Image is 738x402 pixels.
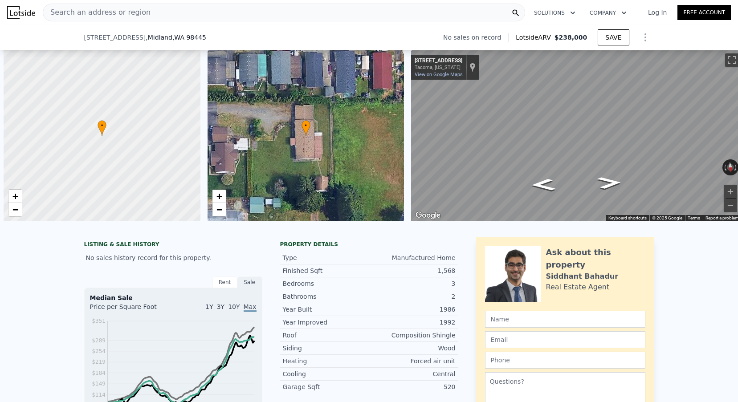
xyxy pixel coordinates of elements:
div: Year Built [283,305,369,314]
div: LISTING & SALE HISTORY [84,241,262,250]
span: • [98,122,106,130]
input: Email [485,331,645,348]
button: Keyboard shortcuts [608,215,647,221]
button: Company [583,5,634,21]
div: Sale [237,276,262,288]
span: , WA 98445 [172,34,206,41]
div: 1992 [369,318,456,327]
div: Price per Square Foot [90,302,173,317]
button: Show Options [636,28,654,46]
tspan: $351 [92,318,106,324]
div: [STREET_ADDRESS] [415,57,462,65]
tspan: $184 [92,370,106,376]
div: Forced air unit [369,357,456,365]
span: Max [244,303,257,312]
span: + [12,191,18,202]
span: [STREET_ADDRESS] [84,33,146,42]
span: © 2025 Google [652,215,682,220]
button: Solutions [527,5,583,21]
input: Phone [485,352,645,369]
a: Show location on map [469,62,476,72]
tspan: $114 [92,392,106,398]
div: • [302,120,310,136]
input: Name [485,311,645,328]
tspan: $289 [92,337,106,344]
a: Zoom in [212,190,226,203]
path: Go East, 101st St Ct E [521,176,566,194]
tspan: $254 [92,348,106,354]
div: Bedrooms [283,279,369,288]
button: Zoom in [724,185,737,198]
a: Zoom out [212,203,226,216]
div: Property details [280,241,458,248]
div: Roof [283,331,369,340]
span: 1Y [205,303,213,310]
a: Terms (opens in new tab) [688,215,700,220]
span: 3Y [217,303,224,310]
div: 2 [369,292,456,301]
div: 3 [369,279,456,288]
span: + [216,191,222,202]
span: Lotside ARV [516,33,554,42]
tspan: $149 [92,381,106,387]
div: 1,568 [369,266,456,275]
div: Cooling [283,370,369,378]
div: Tacoma, [US_STATE] [415,65,462,70]
a: Log In [637,8,677,17]
span: 10Y [228,303,240,310]
div: Composition Shingle [369,331,456,340]
button: Reset the view [726,159,734,175]
div: Siding [283,344,369,353]
path: Go West, 101st St Ct E [587,174,632,192]
div: Heating [283,357,369,365]
div: Median Sale [90,293,257,302]
div: Wood [369,344,456,353]
span: − [12,204,18,215]
span: $238,000 [555,34,587,41]
a: Zoom in [8,190,22,203]
div: Siddhant Bahadur [546,271,619,282]
div: 1986 [369,305,456,314]
div: Rent [212,276,237,288]
div: Garage Sqft [283,382,369,391]
div: Real Estate Agent [546,282,610,292]
div: Year Improved [283,318,369,327]
button: SAVE [598,29,629,45]
div: Manufactured Home [369,253,456,262]
div: • [98,120,106,136]
div: Finished Sqft [283,266,369,275]
button: Rotate counterclockwise [722,159,727,175]
div: Bathrooms [283,292,369,301]
img: Lotside [7,6,35,19]
span: • [302,122,310,130]
div: 520 [369,382,456,391]
span: − [216,204,222,215]
a: Zoom out [8,203,22,216]
span: , Midland [146,33,206,42]
a: View on Google Maps [415,72,463,77]
div: No sales history record for this property. [84,250,262,266]
tspan: $219 [92,359,106,365]
span: Search an address or region [43,7,151,18]
a: Open this area in Google Maps (opens a new window) [413,210,443,221]
div: No sales on record [443,33,508,42]
div: Central [369,370,456,378]
button: Zoom out [724,199,737,212]
a: Free Account [677,5,731,20]
div: Ask about this property [546,246,645,271]
div: Type [283,253,369,262]
img: Google [413,210,443,221]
